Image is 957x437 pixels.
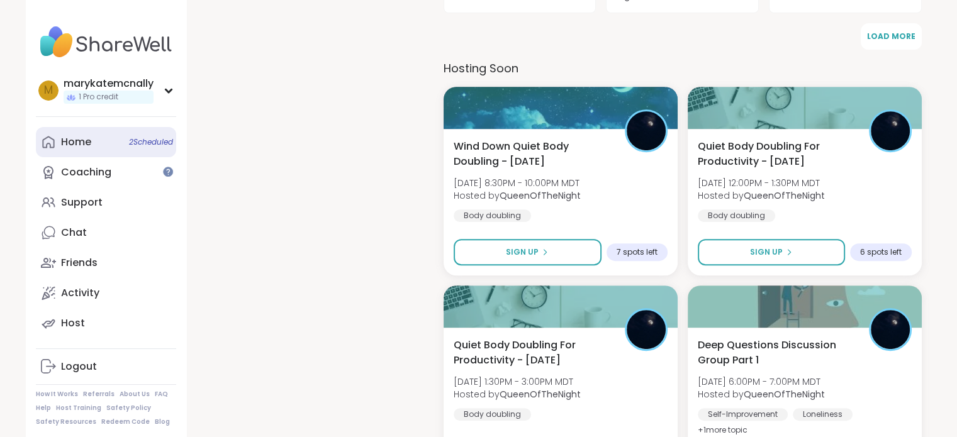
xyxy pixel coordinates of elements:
[698,177,825,189] span: [DATE] 12:00PM - 1:30PM MDT
[36,278,176,308] a: Activity
[860,247,902,257] span: 6 spots left
[83,390,115,399] a: Referrals
[36,418,96,426] a: Safety Resources
[744,388,825,401] b: QueenOfTheNight
[36,127,176,157] a: Home2Scheduled
[744,189,825,202] b: QueenOfTheNight
[454,388,581,401] span: Hosted by
[867,31,915,41] span: Load More
[36,218,176,248] a: Chat
[454,375,581,388] span: [DATE] 1:30PM - 3:00PM MDT
[698,209,775,222] div: Body doubling
[500,189,581,202] b: QueenOfTheNight
[44,82,53,99] span: m
[750,246,783,258] span: Sign Up
[36,187,176,218] a: Support
[698,338,855,368] span: Deep Questions Discussion Group Part 1
[79,92,118,102] span: 1 Pro credit
[454,209,531,222] div: Body doubling
[163,167,173,177] iframe: Spotlight
[36,308,176,338] a: Host
[36,248,176,278] a: Friends
[871,111,910,150] img: QueenOfTheNight
[61,226,87,240] div: Chat
[698,139,855,169] span: Quiet Body Doubling For Productivity - [DATE]
[155,390,168,399] a: FAQ
[61,165,111,179] div: Coaching
[61,135,91,149] div: Home
[36,404,51,412] a: Help
[454,338,611,368] span: Quiet Body Doubling For Productivity - [DATE]
[36,157,176,187] a: Coaching
[61,316,85,330] div: Host
[454,189,581,202] span: Hosted by
[106,404,151,412] a: Safety Policy
[871,310,910,349] img: QueenOfTheNight
[61,196,103,209] div: Support
[617,247,658,257] span: 7 spots left
[698,375,825,388] span: [DATE] 6:00PM - 7:00PM MDT
[506,246,539,258] span: Sign Up
[698,388,825,401] span: Hosted by
[698,189,825,202] span: Hosted by
[101,418,150,426] a: Redeem Code
[861,23,922,50] button: Load More
[61,360,97,373] div: Logout
[36,390,78,399] a: How It Works
[454,408,531,421] div: Body doubling
[444,60,922,77] h3: Hosting Soon
[454,239,602,265] button: Sign Up
[129,137,173,147] span: 2 Scheduled
[793,408,853,421] div: Loneliness
[454,139,611,169] span: Wind Down Quiet Body Doubling - [DATE]
[627,310,666,349] img: QueenOfTheNight
[627,111,666,150] img: QueenOfTheNight
[61,286,99,300] div: Activity
[155,418,170,426] a: Blog
[61,256,98,270] div: Friends
[36,20,176,64] img: ShareWell Nav Logo
[36,351,176,382] a: Logout
[56,404,101,412] a: Host Training
[64,77,154,91] div: marykatemcnally
[500,388,581,401] b: QueenOfTheNight
[698,408,788,421] div: Self-Improvement
[120,390,150,399] a: About Us
[698,239,845,265] button: Sign Up
[454,177,581,189] span: [DATE] 8:30PM - 10:00PM MDT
